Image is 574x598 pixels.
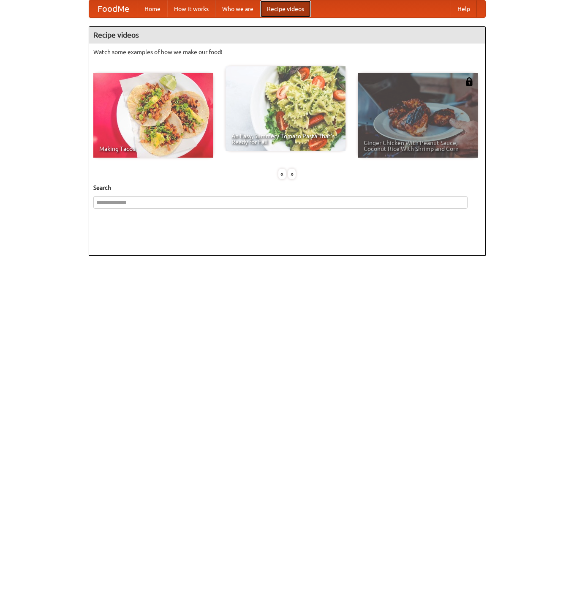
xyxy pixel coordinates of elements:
p: Watch some examples of how we make our food! [93,48,481,56]
span: Making Tacos [99,146,207,152]
a: FoodMe [89,0,138,17]
div: » [288,169,296,179]
h4: Recipe videos [89,27,485,44]
a: Home [138,0,167,17]
a: An Easy, Summery Tomato Pasta That's Ready for Fall [226,66,345,151]
div: « [278,169,286,179]
a: How it works [167,0,215,17]
a: Help [451,0,477,17]
h5: Search [93,183,481,192]
a: Who we are [215,0,260,17]
img: 483408.png [465,77,473,86]
a: Recipe videos [260,0,311,17]
span: An Easy, Summery Tomato Pasta That's Ready for Fall [231,133,340,145]
a: Making Tacos [93,73,213,158]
